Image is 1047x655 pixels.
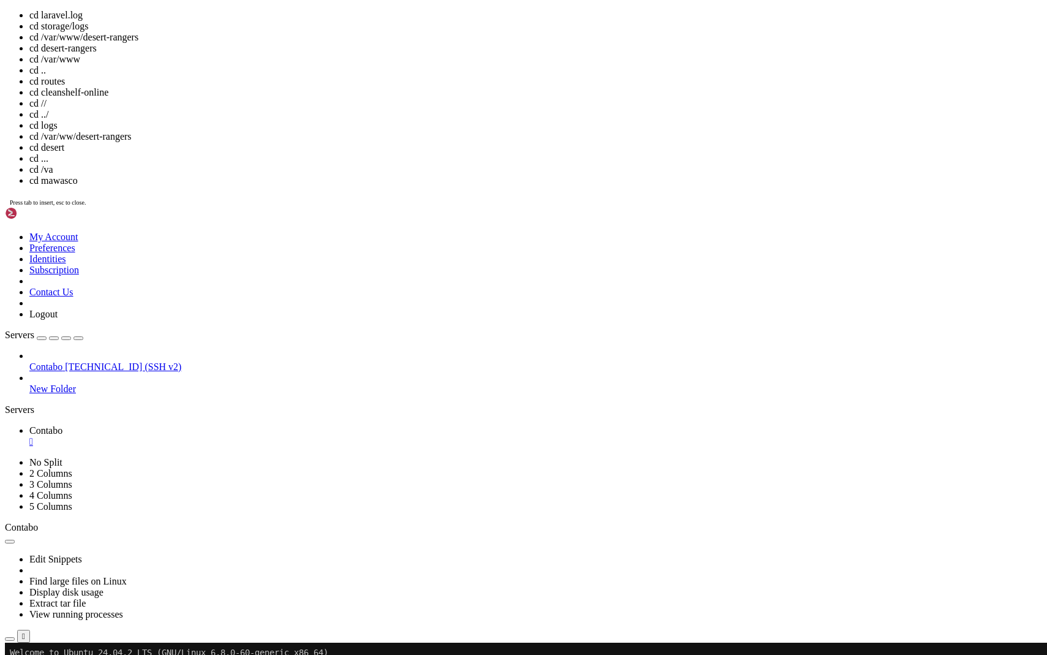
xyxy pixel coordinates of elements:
[29,21,1042,32] li: cd storage/logs
[5,423,887,433] x-row: please don't hesitate to contact us at [EMAIL_ADDRESS][DOMAIN_NAME].
[29,587,103,597] a: Display disk usage
[5,392,887,403] x-row: Welcome!
[5,36,887,46] x-row: * Management: [URL][DOMAIN_NAME]
[22,632,25,641] div: 
[5,157,887,168] x-row: IPv6 address for eth0: [TECHNICAL_ID]
[29,32,1042,43] li: cd /var/www/desert-rangers
[29,87,1042,98] li: cd cleanshelf-online
[5,453,98,463] span: manasseh@vmi2527074
[29,120,1042,131] li: cd logs
[29,265,79,275] a: Subscription
[29,576,127,586] a: Find large files on Linux
[29,43,1042,54] li: cd desert-rangers
[103,453,108,463] span: ~
[5,107,887,117] x-row: Memory usage: 60%
[29,598,86,608] a: Extract tar file
[5,209,887,219] x-row: [URL][DOMAIN_NAME]
[29,243,75,253] a: Preferences
[29,153,1042,164] li: cd ...
[29,142,1042,153] li: cd desert
[29,384,76,394] span: New Folder
[5,46,887,56] x-row: * Support: [URL][DOMAIN_NAME]
[5,404,1042,415] div: Servers
[10,199,86,206] span: Press tab to insert, esc to close.
[29,362,62,372] span: Contabo
[5,86,887,97] x-row: System load: 0.46
[29,54,1042,65] li: cd /var/www
[29,65,1042,76] li: cd ..
[29,468,72,479] a: 2 Columns
[5,522,38,532] span: Contabo
[5,127,887,138] x-row: Processes: 445
[29,350,1042,373] li: Contabo [TECHNICAL_ID] (SSH v2)
[29,609,123,619] a: View running processes
[5,207,75,219] img: Shellngn
[29,175,1042,186] li: cd mawasco
[5,412,887,423] x-row: This server is hosted by Contabo. If you have any questions or need help,
[5,280,887,290] x-row: Enable ESM Apps to receive additional future security updates.
[29,254,66,264] a: Identities
[5,453,887,464] x-row: : $ cd
[5,229,887,240] x-row: Expanded Security Maintenance for Applications is not enabled.
[5,66,887,77] x-row: System information as of [DATE]
[5,117,887,127] x-row: Swap usage: 97%
[5,290,887,301] x-row: See [URL][DOMAIN_NAME] or run: sudo pro status
[5,372,887,382] x-row: \____\___/|_|\_| |_/_/ \_|___/\___/
[5,341,887,352] x-row: / ___/___ _ _ _____ _ ___ ___
[29,425,62,436] span: Contabo
[29,384,1042,395] a: New Folder
[29,501,72,512] a: 5 Columns
[5,351,887,362] x-row: | | / _ \| \| |_ _/ \ | _ )/ _ \
[5,137,887,148] x-row: Users logged in: 0
[5,188,887,199] x-row: just raised the bar for easy, resilient and secure K8s cluster deployment.
[29,362,1042,373] a: Contabo [TECHNICAL_ID] (SSH v2)
[139,453,144,464] div: (26, 44)
[5,362,887,372] x-row: | |__| (_) | .` | | |/ _ \| _ \ (_) |
[29,373,1042,395] li: New Folder
[29,554,82,564] a: Edit Snippets
[29,457,62,468] a: No Split
[5,330,83,340] a: Servers
[29,479,72,490] a: 3 Columns
[29,164,1042,175] li: cd /va
[5,443,887,453] x-row: Last login: [DATE] from [TECHNICAL_ID]
[5,320,887,331] x-row: *** System restart required ***
[5,330,34,340] span: Servers
[29,436,1042,447] a: 
[29,98,1042,109] li: cd //
[5,331,887,341] x-row: _____
[29,131,1042,142] li: cd /var/ww/desert-rangers
[29,287,73,297] a: Contact Us
[29,76,1042,87] li: cd routes
[17,630,30,643] button: 
[29,490,72,501] a: 4 Columns
[5,5,887,15] x-row: Welcome to Ubuntu 24.04.2 LTS (GNU/Linux 6.8.0-60-generic x86_64)
[5,260,887,270] x-row: To see these additional updates run: apt list --upgradable
[65,362,181,372] span: [TECHNICAL_ID] (SSH v2)
[29,10,1042,21] li: cd laravel.log
[5,97,887,107] x-row: Usage of /: 19.6% of 192.69GB
[5,148,887,158] x-row: IPv4 address for eth0: [TECHNICAL_ID]
[5,25,887,36] x-row: * Documentation: [URL][DOMAIN_NAME]
[29,232,78,242] a: My Account
[5,178,887,189] x-row: * Strictly confined Kubernetes makes edge and IoT secure. Learn how MicroK8s
[5,249,887,260] x-row: 79 updates can be applied immediately.
[29,109,1042,120] li: cd ../
[29,425,1042,447] a: Contabo
[29,309,58,319] a: Logout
